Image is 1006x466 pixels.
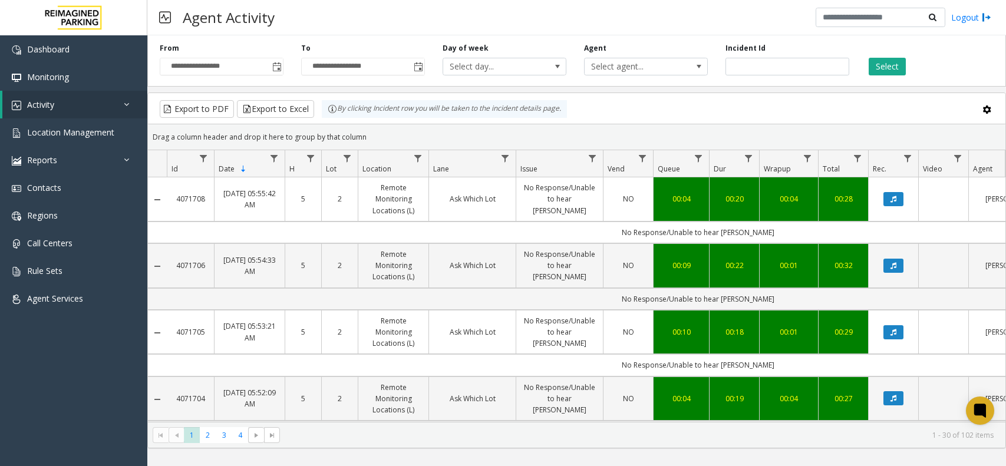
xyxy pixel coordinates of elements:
[160,100,234,118] button: Export to PDF
[443,43,489,54] label: Day of week
[160,43,179,54] label: From
[717,260,752,271] div: 00:22
[436,260,509,271] a: Ask Which Lot
[523,182,596,216] a: No Response/Unable to hear [PERSON_NAME]
[216,427,232,443] span: Page 3
[365,182,421,216] a: Remote Monitoring Locations (L)
[523,315,596,349] a: No Response/Unable to hear [PERSON_NAME]
[717,393,752,404] a: 00:19
[27,127,114,138] span: Location Management
[767,260,811,271] div: 00:01
[329,260,351,271] a: 2
[608,164,625,174] span: Vend
[661,193,702,204] a: 00:04
[339,150,355,166] a: Lot Filter Menu
[326,164,337,174] span: Lot
[2,91,147,118] a: Activity
[222,320,278,343] a: [DATE] 05:53:21 AM
[365,249,421,283] a: Remote Monitoring Locations (L)
[184,427,200,443] span: Page 1
[196,150,212,166] a: Id Filter Menu
[148,328,167,338] a: Collapse Details
[767,326,811,338] a: 00:01
[248,427,264,444] span: Go to the next page
[12,211,21,221] img: 'icon'
[725,43,766,54] label: Incident Id
[982,11,991,24] img: logout
[237,100,314,118] button: Export to Excel
[12,267,21,276] img: 'icon'
[850,150,866,166] a: Total Filter Menu
[826,193,861,204] a: 00:28
[433,164,449,174] span: Lane
[329,326,351,338] a: 2
[239,164,248,174] span: Sortable
[329,393,351,404] a: 2
[12,184,21,193] img: 'icon'
[823,164,840,174] span: Total
[767,193,811,204] a: 00:04
[328,104,337,114] img: infoIcon.svg
[12,101,21,110] img: 'icon'
[200,427,216,443] span: Page 2
[322,100,567,118] div: By clicking Incident row you will be taken to the incident details page.
[270,58,283,75] span: Toggle popup
[826,393,861,404] a: 00:27
[264,427,280,444] span: Go to the last page
[268,431,277,440] span: Go to the last page
[27,71,69,82] span: Monitoring
[623,394,634,404] span: NO
[717,193,752,204] a: 00:20
[27,265,62,276] span: Rule Sets
[635,150,651,166] a: Vend Filter Menu
[174,260,207,271] a: 4071706
[148,127,1005,147] div: Drag a column header and drop it here to group by that column
[869,58,906,75] button: Select
[973,164,992,174] span: Agent
[658,164,680,174] span: Queue
[12,128,21,138] img: 'icon'
[292,193,314,204] a: 5
[27,154,57,166] span: Reports
[365,315,421,349] a: Remote Monitoring Locations (L)
[900,150,916,166] a: Rec. Filter Menu
[661,393,702,404] a: 00:04
[266,150,282,166] a: Date Filter Menu
[826,260,861,271] div: 00:32
[171,164,178,174] span: Id
[873,164,886,174] span: Rec.
[611,393,646,404] a: NO
[222,188,278,210] a: [DATE] 05:55:42 AM
[611,260,646,271] a: NO
[950,150,966,166] a: Video Filter Menu
[411,58,424,75] span: Toggle popup
[611,193,646,204] a: NO
[177,3,281,32] h3: Agent Activity
[661,326,702,338] a: 00:10
[623,194,634,204] span: NO
[287,430,994,440] kendo-pager-info: 1 - 30 of 102 items
[148,150,1005,422] div: Data table
[410,150,426,166] a: Location Filter Menu
[714,164,726,174] span: Dur
[12,156,21,166] img: 'icon'
[148,195,167,204] a: Collapse Details
[174,326,207,338] a: 4071705
[12,73,21,82] img: 'icon'
[148,395,167,404] a: Collapse Details
[222,255,278,277] a: [DATE] 05:54:33 AM
[12,45,21,55] img: 'icon'
[584,43,606,54] label: Agent
[27,293,83,304] span: Agent Services
[292,326,314,338] a: 5
[27,237,72,249] span: Call Centers
[523,382,596,416] a: No Response/Unable to hear [PERSON_NAME]
[767,393,811,404] a: 00:04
